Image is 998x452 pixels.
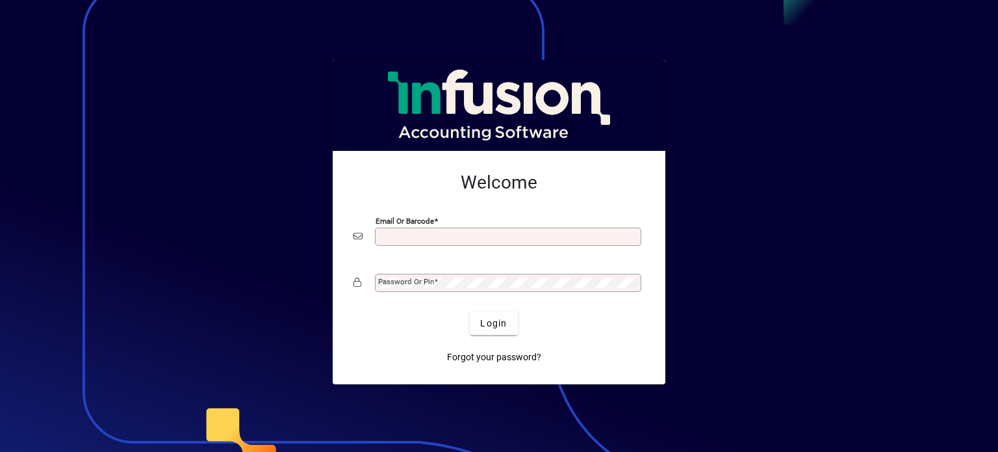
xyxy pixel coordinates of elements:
[376,217,434,226] mat-label: Email or Barcode
[470,312,517,335] button: Login
[442,345,546,369] a: Forgot your password?
[480,317,507,330] span: Login
[378,277,434,286] mat-label: Password or Pin
[447,351,541,364] span: Forgot your password?
[353,172,645,194] h2: Welcome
